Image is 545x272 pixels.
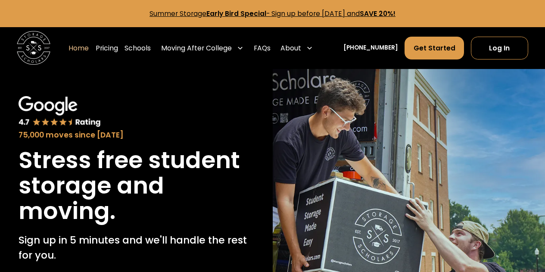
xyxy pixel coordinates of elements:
h1: Stress free student storage and moving. [19,147,254,224]
a: [PHONE_NUMBER] [343,44,398,53]
a: Schools [125,36,151,60]
strong: Early Bird Special [206,9,266,18]
img: Google 4.7 star rating [19,96,101,128]
a: Summer StorageEarly Bird Special- Sign up before [DATE] andSAVE 20%! [149,9,396,18]
div: About [277,36,316,60]
div: About [280,43,301,53]
img: Storage Scholars main logo [17,31,50,65]
a: Log In [471,37,528,59]
a: Pricing [96,36,118,60]
a: FAQs [254,36,271,60]
strong: SAVE 20%! [360,9,396,18]
p: Sign up in 5 minutes and we'll handle the rest for you. [19,232,254,263]
a: Home [69,36,89,60]
a: Get Started [405,37,464,59]
div: Moving After College [161,43,232,53]
div: Moving After College [158,36,247,60]
div: 75,000 moves since [DATE] [19,129,254,141]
